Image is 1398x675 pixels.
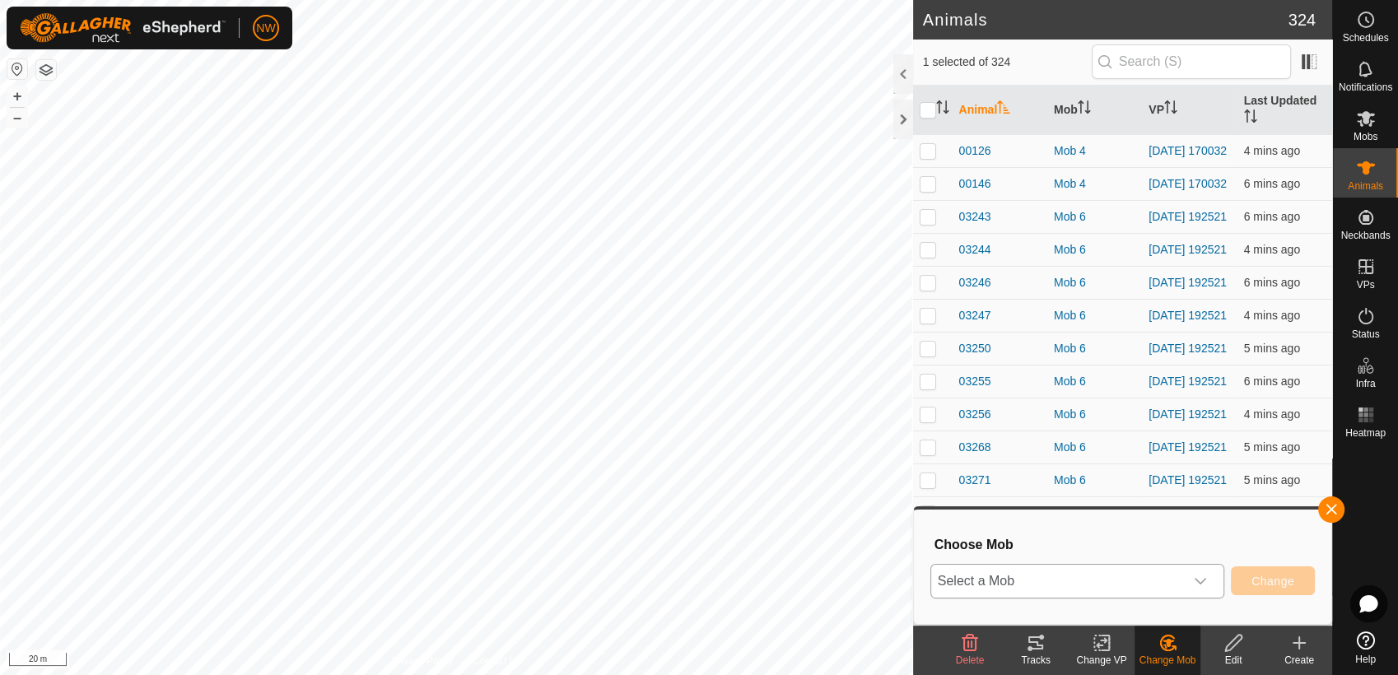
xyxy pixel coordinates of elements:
[36,60,56,80] button: Map Layers
[1054,439,1135,456] div: Mob 6
[1054,307,1135,324] div: Mob 6
[1244,375,1300,388] span: 21 Aug 2025, 11:45 am
[1149,342,1227,355] a: [DATE] 192521
[1135,653,1200,668] div: Change Mob
[1184,565,1217,598] div: dropdown trigger
[959,340,991,357] span: 03250
[7,86,27,106] button: +
[1149,210,1227,223] a: [DATE] 192521
[1244,276,1300,289] span: 21 Aug 2025, 11:45 am
[1348,181,1383,191] span: Animals
[959,208,991,226] span: 03243
[1345,428,1386,438] span: Heatmap
[936,103,949,116] p-sorticon: Activate to sort
[1244,309,1300,322] span: 21 Aug 2025, 11:46 am
[1164,103,1177,116] p-sorticon: Activate to sort
[997,103,1010,116] p-sorticon: Activate to sort
[1342,33,1388,43] span: Schedules
[20,13,226,43] img: Gallagher Logo
[1351,329,1379,339] span: Status
[1047,86,1142,135] th: Mob
[1149,243,1227,256] a: [DATE] 192521
[1244,112,1257,125] p-sorticon: Activate to sort
[1149,144,1227,157] a: [DATE] 170032
[1244,243,1300,256] span: 21 Aug 2025, 11:46 am
[1244,473,1300,486] span: 21 Aug 2025, 11:46 am
[1054,472,1135,489] div: Mob 6
[1054,142,1135,160] div: Mob 4
[959,142,991,160] span: 00126
[934,537,1315,552] h3: Choose Mob
[1054,175,1135,193] div: Mob 4
[1054,274,1135,291] div: Mob 6
[1054,373,1135,390] div: Mob 6
[1054,340,1135,357] div: Mob 6
[959,241,991,258] span: 03244
[1244,144,1300,157] span: 21 Aug 2025, 11:46 am
[923,54,1092,71] span: 1 selected of 324
[959,406,991,423] span: 03256
[1054,406,1135,423] div: Mob 6
[1069,653,1135,668] div: Change VP
[1356,280,1374,290] span: VPs
[1003,653,1069,668] div: Tracks
[1354,132,1377,142] span: Mobs
[1333,625,1398,671] a: Help
[7,108,27,128] button: –
[1054,241,1135,258] div: Mob 6
[931,565,1184,598] span: Select a Mob
[956,654,985,666] span: Delete
[1149,440,1227,454] a: [DATE] 192521
[1339,82,1392,92] span: Notifications
[959,439,991,456] span: 03268
[959,175,991,193] span: 00146
[1244,407,1300,421] span: 21 Aug 2025, 11:46 am
[1340,230,1390,240] span: Neckbands
[1054,208,1135,226] div: Mob 6
[959,373,991,390] span: 03255
[1092,44,1291,79] input: Search (S)
[1355,654,1376,664] span: Help
[1288,7,1316,32] span: 324
[959,274,991,291] span: 03246
[1149,276,1227,289] a: [DATE] 192521
[1149,309,1227,322] a: [DATE] 192521
[959,472,991,489] span: 03271
[473,654,521,668] a: Contact Us
[1149,375,1227,388] a: [DATE] 192521
[923,10,1288,30] h2: Animals
[1142,86,1237,135] th: VP
[1149,407,1227,421] a: [DATE] 192521
[953,86,1047,135] th: Animal
[1244,440,1300,454] span: 21 Aug 2025, 11:45 am
[256,20,275,37] span: NW
[959,307,991,324] span: 03247
[1266,653,1332,668] div: Create
[1200,653,1266,668] div: Edit
[1244,177,1300,190] span: 21 Aug 2025, 11:45 am
[1054,505,1135,522] div: Mob 6
[1244,210,1300,223] span: 21 Aug 2025, 11:44 am
[1244,342,1300,355] span: 21 Aug 2025, 11:46 am
[1251,575,1294,588] span: Change
[1355,379,1375,389] span: Infra
[1149,177,1227,190] a: [DATE] 170032
[1231,566,1315,595] button: Change
[1078,103,1091,116] p-sorticon: Activate to sort
[1149,473,1227,486] a: [DATE] 192521
[7,59,27,79] button: Reset Map
[959,505,991,522] span: 03272
[1237,86,1332,135] th: Last Updated
[391,654,453,668] a: Privacy Policy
